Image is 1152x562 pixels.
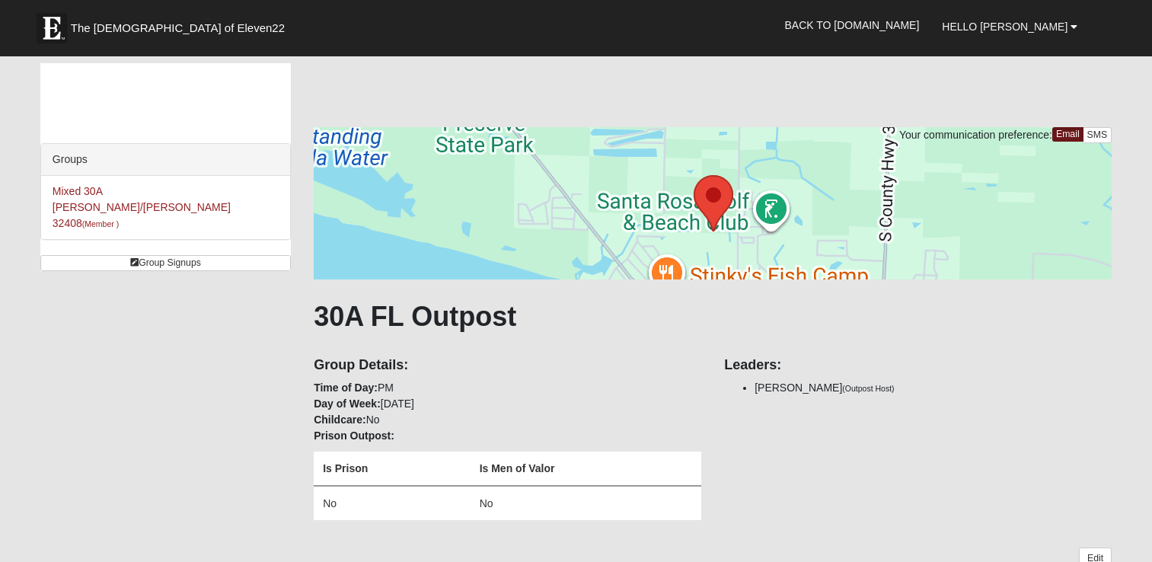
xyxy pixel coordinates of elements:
[314,452,470,486] th: Is Prison
[471,452,702,486] th: Is Men of Valor
[40,255,291,271] a: Group Signups
[471,486,702,520] td: No
[899,129,1052,141] span: Your communication preference:
[1052,127,1083,142] a: Email
[314,398,381,410] strong: Day of Week:
[82,219,119,228] small: (Member )
[314,382,378,394] strong: Time of Day:
[1083,127,1112,143] a: SMS
[29,5,333,43] a: The [DEMOGRAPHIC_DATA] of Eleven22
[724,357,1112,374] h4: Leaders:
[37,13,67,43] img: Eleven22 logo
[314,486,470,520] td: No
[842,384,894,393] small: (Outpost Host)
[942,21,1067,33] span: Hello [PERSON_NAME]
[314,414,365,426] strong: Childcare:
[930,8,1089,46] a: Hello [PERSON_NAME]
[755,380,1112,396] li: [PERSON_NAME]
[302,346,713,536] div: PM [DATE] No
[41,144,290,176] div: Groups
[314,429,394,442] strong: Prison Outpost:
[773,6,930,44] a: Back to [DOMAIN_NAME]
[71,21,285,36] span: The [DEMOGRAPHIC_DATA] of Eleven22
[314,357,701,374] h4: Group Details:
[53,185,231,229] a: Mixed 30A [PERSON_NAME]/[PERSON_NAME] 32408(Member )
[314,300,1112,333] h1: 30A FL Outpost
